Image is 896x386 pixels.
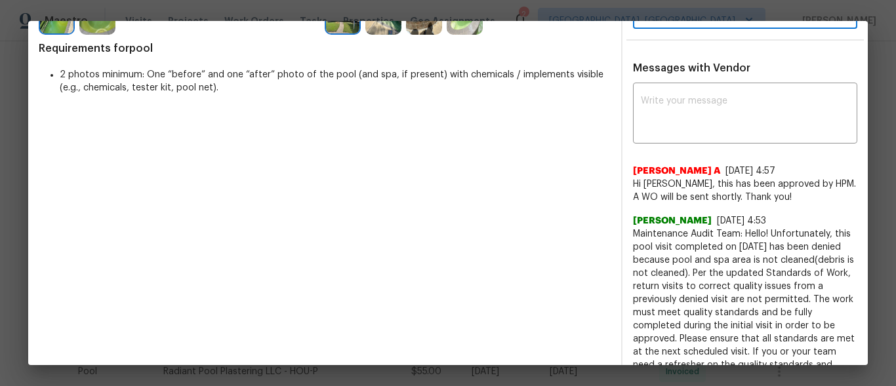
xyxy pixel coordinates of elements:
span: [PERSON_NAME] A [633,164,720,178]
span: [DATE] 4:53 [717,216,766,225]
span: Messages with Vendor [633,63,750,73]
li: 2 photos minimum: One “before” and one “after” photo of the pool (and spa, if present) with chemi... [60,68,611,94]
span: [PERSON_NAME] [633,214,712,227]
span: Requirements for pool [39,42,611,55]
span: [DATE] 4:57 [725,166,775,176]
span: Hi [PERSON_NAME], this has been approved by HPM. A WO will be sent shortly. Thank you! [633,178,857,204]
